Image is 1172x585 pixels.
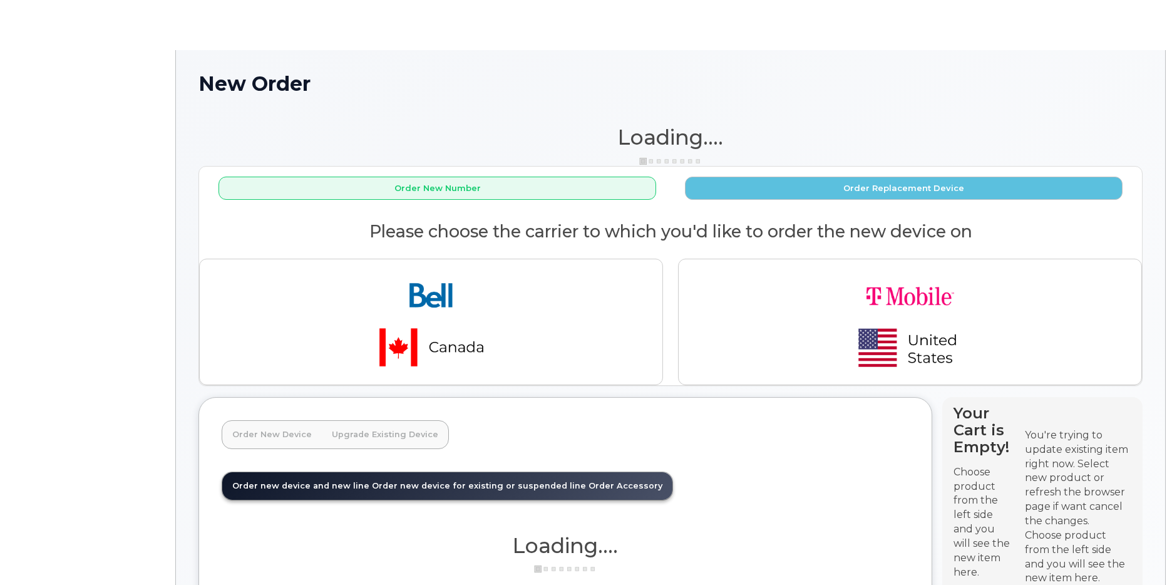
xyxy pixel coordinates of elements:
h1: New Order [198,73,1143,95]
button: Order New Number [218,177,656,200]
a: Order New Device [222,421,322,448]
img: t-mobile-78392d334a420d5b7f0e63d4fa81f6287a21d394dc80d677554bb55bbab1186f.png [823,269,998,375]
h1: Loading.... [222,534,909,557]
span: Order new device and new line [232,481,369,490]
img: ajax-loader-3a6953c30dc77f0bf724df975f13086db4f4c1262e45940f03d1251963f1bf2e.gif [534,564,597,574]
button: Order Replacement Device [685,177,1123,200]
p: Choose product from the left side and you will see the new item here. [954,465,1014,580]
div: You're trying to update existing item right now. Select new product or refresh the browser page i... [1025,428,1131,529]
span: Order new device for existing or suspended line [372,481,586,490]
img: ajax-loader-3a6953c30dc77f0bf724df975f13086db4f4c1262e45940f03d1251963f1bf2e.gif [639,157,702,166]
img: bell-18aeeabaf521bd2b78f928a02ee3b89e57356879d39bd386a17a7cccf8069aed.png [344,269,519,375]
h2: Please choose the carrier to which you'd like to order the new device on [199,222,1142,241]
h1: Loading.... [198,126,1143,148]
h4: Your Cart is Empty! [954,405,1014,455]
a: Upgrade Existing Device [322,421,448,448]
span: Order Accessory [589,481,662,490]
